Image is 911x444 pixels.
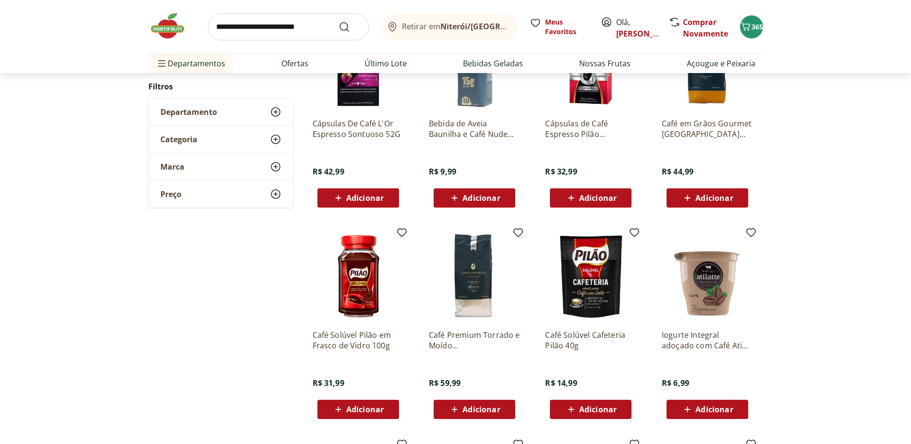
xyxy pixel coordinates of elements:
a: Comprar Novamente [683,17,728,39]
a: Cápsulas de Café Espresso Pilão Extraforte 52g [545,118,636,139]
span: R$ 6,99 [662,378,689,388]
button: Adicionar [317,400,399,419]
span: Olá, [616,16,659,39]
button: Adicionar [667,188,748,208]
button: Adicionar [667,400,748,419]
button: Menu [156,52,168,75]
a: Café Solúvel Pilão em Frasco de Vidro 100g [313,330,404,351]
span: Marca [160,162,184,172]
a: Último Lote [364,58,407,69]
span: Adicionar [579,194,617,202]
a: Café em Grãos Gourmet [GEOGRAPHIC_DATA] 250g [662,118,753,139]
button: Adicionar [317,188,399,208]
a: [PERSON_NAME] [616,28,679,39]
a: Café Solúvel Cafeteria Pilão 40g [545,330,636,351]
span: R$ 32,99 [545,166,577,177]
span: Adicionar [346,194,384,202]
button: Adicionar [550,188,632,208]
a: Meus Favoritos [530,17,589,37]
button: Adicionar [434,188,515,208]
h2: Filtros [148,77,293,96]
span: R$ 42,99 [313,166,344,177]
button: Submit Search [339,21,362,33]
button: Departamento [149,99,293,125]
span: Adicionar [695,406,733,413]
span: R$ 59,99 [429,378,461,388]
span: Preço [160,189,182,199]
button: Carrinho [740,15,763,38]
span: R$ 9,99 [429,166,456,177]
span: Categoria [160,135,197,144]
span: Departamento [160,107,217,117]
img: Hortifruti [148,12,196,40]
img: Café Premium Torrado e Moído Santa Monica 500g [429,231,520,322]
a: Café Premium Torrado e Moído [GEOGRAPHIC_DATA] 500g [429,330,520,351]
span: Adicionar [462,194,500,202]
a: Bebida de Aveia Baunilha e Café Nude 250ml [429,118,520,139]
span: Departamentos [156,52,225,75]
a: Bebidas Geladas [463,58,523,69]
button: Adicionar [434,400,515,419]
button: Retirar emNiterói/[GEOGRAPHIC_DATA] [381,13,518,40]
input: search [208,13,369,40]
a: Iogurte Integral adoçado com Café Ati Latte 170g [662,330,753,351]
span: Retirar em [402,22,508,31]
span: R$ 44,99 [662,166,693,177]
a: Açougue e Peixaria [687,58,755,69]
button: Categoria [149,126,293,153]
a: Cápsulas De Café L'Or Espresso Sontuoso 52G [313,118,404,139]
button: Adicionar [550,400,632,419]
span: Meus Favoritos [545,17,589,37]
b: Niterói/[GEOGRAPHIC_DATA] [440,21,550,32]
span: Adicionar [462,406,500,413]
button: Preço [149,181,293,208]
span: Adicionar [695,194,733,202]
span: R$ 31,99 [313,378,344,388]
span: 365 [752,22,763,31]
button: Marca [149,153,293,180]
img: Iogurte Integral adoçado com Café Ati Latte 170g [662,231,753,322]
span: R$ 14,99 [545,378,577,388]
a: Ofertas [281,58,308,69]
span: Adicionar [579,406,617,413]
img: Café Solúvel Cafeteria Pilão 40g [545,231,636,322]
span: Adicionar [346,406,384,413]
img: Café Solúvel Pilão em Frasco de Vidro 100g [313,231,404,322]
a: Nossas Frutas [579,58,631,69]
